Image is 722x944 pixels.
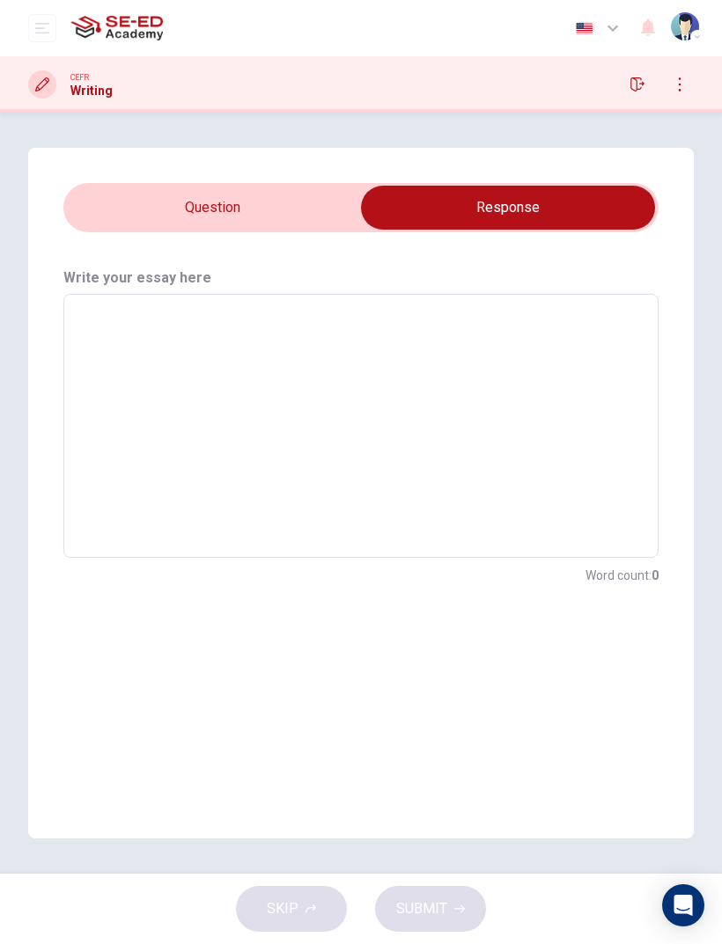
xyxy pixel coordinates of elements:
[652,568,659,582] strong: 0
[573,22,595,35] img: en
[63,267,659,289] h6: Write your essay here
[28,14,56,42] button: open mobile menu
[662,884,704,926] div: Open Intercom Messenger
[70,84,113,98] h1: Writing
[586,565,659,586] h6: Word count :
[70,11,163,46] img: SE-ED Academy logo
[70,71,89,84] span: CEFR
[671,12,699,40] img: Profile picture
